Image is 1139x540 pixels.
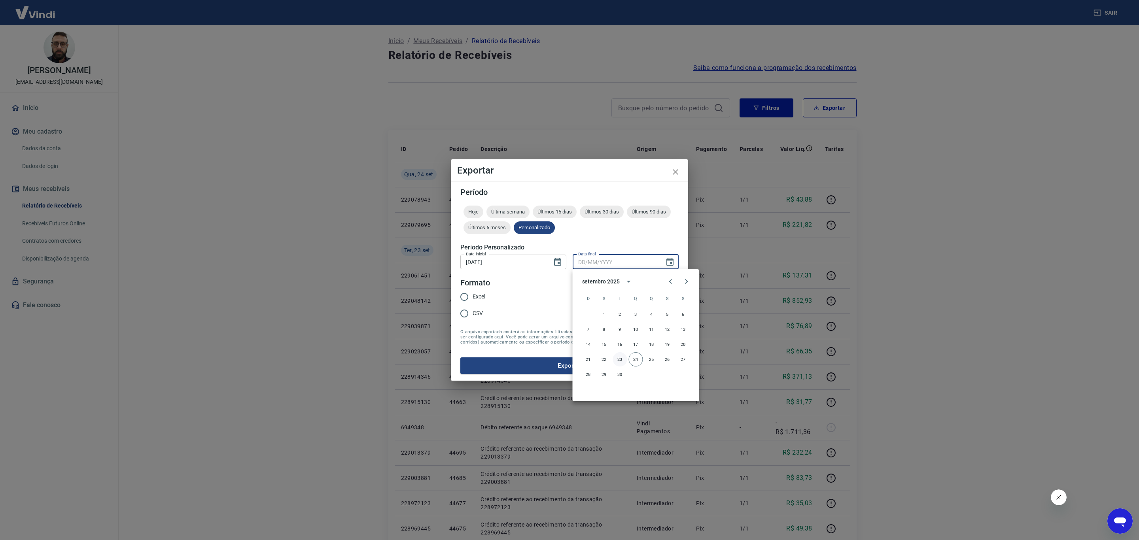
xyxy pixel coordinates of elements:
[666,162,685,181] button: close
[622,275,636,288] button: calendar view is open, switch to year view
[5,6,66,12] span: Olá! Precisa de ajuda?
[613,291,627,306] span: terça-feira
[663,274,679,289] button: Previous month
[597,367,611,381] button: 29
[597,307,611,321] button: 1
[676,352,691,366] button: 27
[1051,489,1067,505] iframe: Fechar mensagem
[629,352,643,366] button: 24
[460,329,679,345] span: O arquivo exportado conterá as informações filtradas na tela anterior com exceção do período que ...
[676,337,691,351] button: 20
[581,352,596,366] button: 21
[464,221,511,234] div: Últimos 6 meses
[581,291,596,306] span: domingo
[676,307,691,321] button: 6
[645,307,659,321] button: 4
[460,255,547,269] input: DD/MM/YYYY
[1107,508,1133,534] iframe: Botão para abrir a janela de mensagens
[613,337,627,351] button: 16
[676,291,691,306] span: sábado
[613,367,627,381] button: 30
[514,225,555,230] span: Personalizado
[597,322,611,336] button: 8
[581,367,596,381] button: 28
[660,352,675,366] button: 26
[645,352,659,366] button: 25
[573,255,659,269] input: DD/MM/YYYY
[660,337,675,351] button: 19
[486,206,530,218] div: Última semana
[679,274,694,289] button: Next month
[460,244,679,251] h5: Período Personalizado
[457,166,682,175] h4: Exportar
[645,322,659,336] button: 11
[473,293,485,301] span: Excel
[627,209,671,215] span: Últimos 90 dias
[660,291,675,306] span: sexta-feira
[460,188,679,196] h5: Período
[629,337,643,351] button: 17
[464,206,483,218] div: Hoje
[660,322,675,336] button: 12
[613,322,627,336] button: 9
[533,209,577,215] span: Últimos 15 dias
[582,278,620,286] div: setembro 2025
[627,206,671,218] div: Últimos 90 dias
[466,251,486,257] label: Data inicial
[629,291,643,306] span: quarta-feira
[581,337,596,351] button: 14
[662,254,678,270] button: Choose date
[486,209,530,215] span: Última semana
[629,307,643,321] button: 3
[460,277,490,289] legend: Formato
[645,291,659,306] span: quinta-feira
[464,225,511,230] span: Últimos 6 meses
[645,337,659,351] button: 18
[676,322,691,336] button: 13
[660,307,675,321] button: 5
[533,206,577,218] div: Últimos 15 dias
[597,337,611,351] button: 15
[613,352,627,366] button: 23
[464,209,483,215] span: Hoje
[580,206,624,218] div: Últimos 30 dias
[578,251,596,257] label: Data final
[581,322,596,336] button: 7
[580,209,624,215] span: Últimos 30 dias
[514,221,555,234] div: Personalizado
[613,307,627,321] button: 2
[473,309,483,317] span: CSV
[597,352,611,366] button: 22
[629,322,643,336] button: 10
[550,254,566,270] button: Choose date, selected date is 23 de set de 2025
[460,357,679,374] button: Exportar
[597,291,611,306] span: segunda-feira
